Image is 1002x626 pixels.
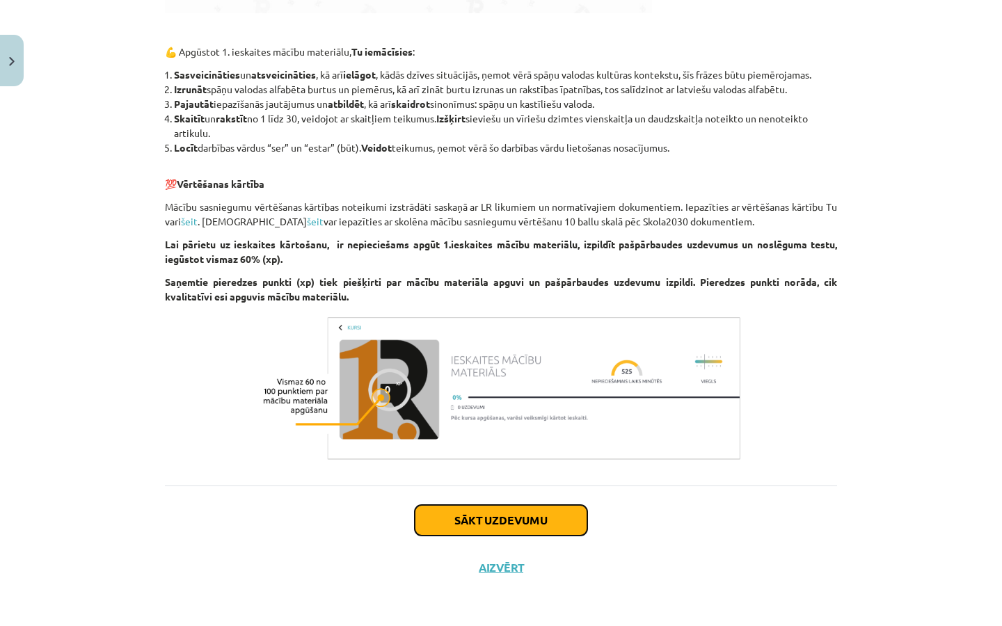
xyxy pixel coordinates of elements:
strong: Skaitīt [174,112,205,125]
strong: Pajautāt [174,97,214,110]
li: un , kā arī , kādās dzīves situācijās, ņemot vērā spāņu valodas kultūras kontekstu, šīs frāzes bū... [174,67,837,82]
strong: atbildēt [328,97,364,110]
a: šeit [181,215,198,227]
li: spāņu valodas alfabēta burtus un piemērus, kā arī zināt burtu izrunas un rakstības īpatnības, tos... [174,82,837,97]
b: Saņemtie pieredzes punkti (xp) tiek piešķirti par mācību materiāla apguvi un pašpārbaudes uzdevum... [165,275,837,303]
li: iepazīšanās jautājumus un , kā arī sinonīmus: spāņu un kastīliešu valoda. [174,97,837,111]
strong: atsveicināties [251,68,316,81]
strong: Izrunāt [174,83,207,95]
a: šeit [307,215,324,227]
p: Mācību sasniegumu vērtēšanas kārtības noteikumi izstrādāti saskaņā ar LR likumiem un normatīvajie... [165,200,837,229]
strong: Veidot [361,141,392,154]
b: Vērtēšanas kārtība [177,177,264,190]
li: darbības vārdus “ser” un “estar” (būt). teikumus, ņemot vērā šo darbības vārdu lietošanas nosacīj... [174,141,837,155]
strong: rakstīt [216,112,247,125]
p: 💪 Apgūstot 1. ieskaites mācību materiālu, : [165,45,837,59]
strong: Izšķirt [436,112,466,125]
strong: skaidrot [391,97,430,110]
b: Lai pārietu uz ieskaites kārtošanu, ir nepieciešams apgūt 1.ieskaites mācību materiālu, izpildīt ... [165,238,837,265]
p: 💯 [165,162,837,191]
button: Sākt uzdevumu [415,505,587,536]
li: un no 1 līdz 30, veidojot ar skaitļiem teikumus. sieviešu un vīriešu dzimtes vienskaitļa un daudz... [174,111,837,141]
strong: Locīt [174,141,198,154]
strong: Sasveicināties [174,68,240,81]
img: icon-close-lesson-0947bae3869378f0d4975bcd49f059093ad1ed9edebbc8119c70593378902aed.svg [9,57,15,66]
strong: ielāgot [343,68,376,81]
button: Aizvērt [475,561,527,575]
strong: Tu iemācīsies [351,45,413,58]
